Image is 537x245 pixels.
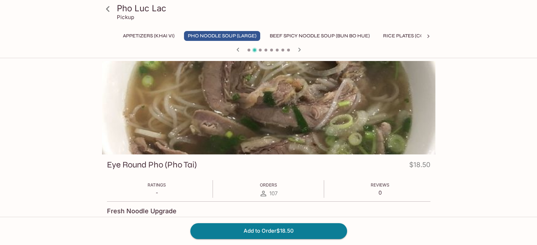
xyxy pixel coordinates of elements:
div: Eye Round Pho (Pho Tai) [102,61,435,154]
h4: Fresh Noodle Upgrade [107,207,177,215]
p: 0 [371,189,389,196]
h3: Pho Luc Lac [117,3,432,14]
span: Ratings [148,182,166,188]
button: Beef Spicy Noodle Soup (Bun Bo Hue) [266,31,374,41]
span: 107 [269,190,277,197]
span: Orders [259,182,277,188]
p: Pickup [117,14,134,20]
button: Appetizers (Khai Vi) [119,31,178,41]
button: Add to Order$18.50 [190,223,347,239]
span: Reviews [371,182,389,188]
h3: Eye Round Pho (Pho Tai) [107,159,197,170]
h4: $18.50 [409,159,430,173]
p: - [148,189,166,196]
button: Pho Noodle Soup (Large) [184,31,260,41]
button: Rice Plates (Com Dia) [379,31,443,41]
